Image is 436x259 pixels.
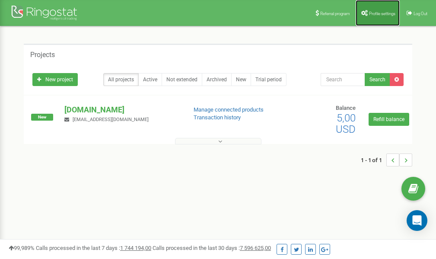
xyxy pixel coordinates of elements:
[414,11,427,16] span: Log Out
[32,73,78,86] a: New project
[30,51,55,59] h5: Projects
[336,105,356,111] span: Balance
[194,114,241,121] a: Transaction history
[240,245,271,251] u: 7 596 625,00
[103,73,139,86] a: All projects
[369,11,395,16] span: Profile settings
[73,117,149,122] span: [EMAIL_ADDRESS][DOMAIN_NAME]
[162,73,202,86] a: Not extended
[194,106,264,113] a: Manage connected products
[361,145,412,175] nav: ...
[138,73,162,86] a: Active
[64,104,179,115] p: [DOMAIN_NAME]
[36,245,151,251] span: Calls processed in the last 7 days :
[365,73,390,86] button: Search
[31,114,53,121] span: New
[120,245,151,251] u: 1 744 194,00
[153,245,271,251] span: Calls processed in the last 30 days :
[251,73,286,86] a: Trial period
[9,245,35,251] span: 99,989%
[369,113,409,126] a: Refill balance
[321,73,365,86] input: Search
[202,73,232,86] a: Archived
[361,153,386,166] span: 1 - 1 of 1
[407,210,427,231] div: Open Intercom Messenger
[231,73,251,86] a: New
[336,112,356,135] span: 5,00 USD
[320,11,350,16] span: Referral program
